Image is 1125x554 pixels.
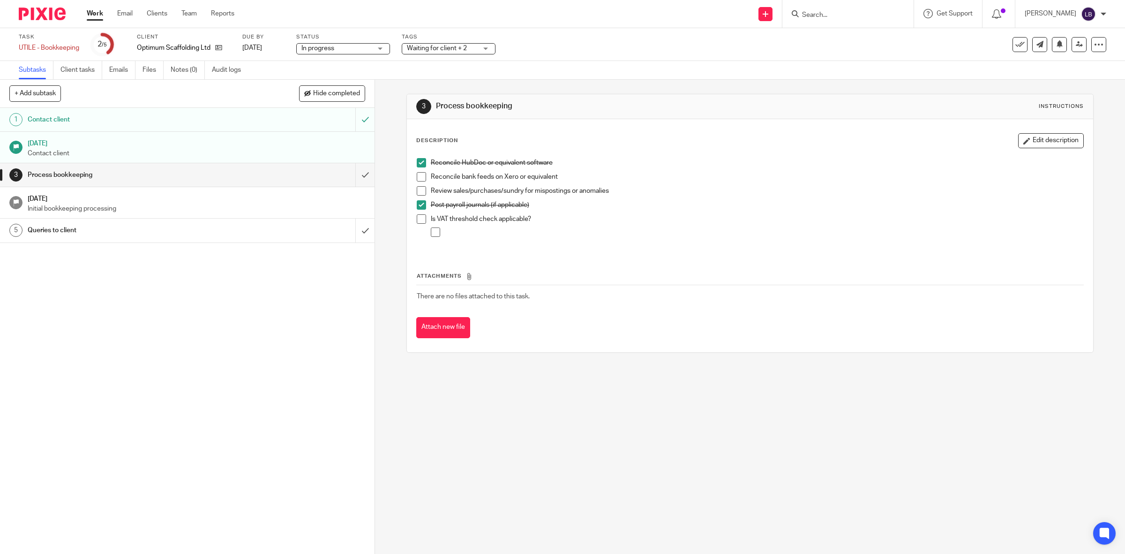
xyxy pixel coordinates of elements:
[242,45,262,51] span: [DATE]
[431,214,1084,224] p: Is VAT threshold check applicable?
[431,172,1084,182] p: Reconcile bank feeds on Xero or equivalent
[28,137,365,148] h1: [DATE]
[417,293,530,300] span: There are no files attached to this task.
[416,317,470,338] button: Attach new file
[801,11,885,20] input: Search
[28,168,240,182] h1: Process bookkeeping
[28,113,240,127] h1: Contact client
[407,45,467,52] span: Waiting for client + 2
[87,9,103,18] a: Work
[109,61,135,79] a: Emails
[431,186,1084,196] p: Review sales/purchases/sundry for mispostings or anomalies
[436,101,770,111] h1: Process bookkeeping
[181,9,197,18] a: Team
[19,33,79,41] label: Task
[117,9,133,18] a: Email
[301,45,334,52] span: In progress
[137,33,231,41] label: Client
[1018,133,1084,148] button: Edit description
[9,168,22,182] div: 3
[416,137,458,144] p: Description
[19,61,53,79] a: Subtasks
[28,149,365,158] p: Contact client
[142,61,164,79] a: Files
[147,9,167,18] a: Clients
[9,113,22,126] div: 1
[1081,7,1096,22] img: svg%3E
[299,85,365,101] button: Hide completed
[137,43,210,53] p: Optimum Scaffolding Ltd
[19,8,66,20] img: Pixie
[242,33,285,41] label: Due by
[28,223,240,237] h1: Queries to client
[937,10,973,17] span: Get Support
[1025,9,1076,18] p: [PERSON_NAME]
[416,99,431,114] div: 3
[19,43,79,53] div: UTILE - Bookkeeping
[28,192,365,204] h1: [DATE]
[431,158,1084,167] p: Reconcile HubDoc or equivalent software
[431,200,1084,210] p: Post payroll journals (if applicable)
[102,42,107,47] small: /5
[313,90,360,98] span: Hide completed
[402,33,495,41] label: Tags
[1039,103,1084,110] div: Instructions
[60,61,102,79] a: Client tasks
[212,61,248,79] a: Audit logs
[211,9,234,18] a: Reports
[417,273,462,279] span: Attachments
[9,224,22,237] div: 5
[296,33,390,41] label: Status
[171,61,205,79] a: Notes (0)
[97,39,107,50] div: 2
[9,85,61,101] button: + Add subtask
[28,204,365,213] p: Initial bookkeeping processing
